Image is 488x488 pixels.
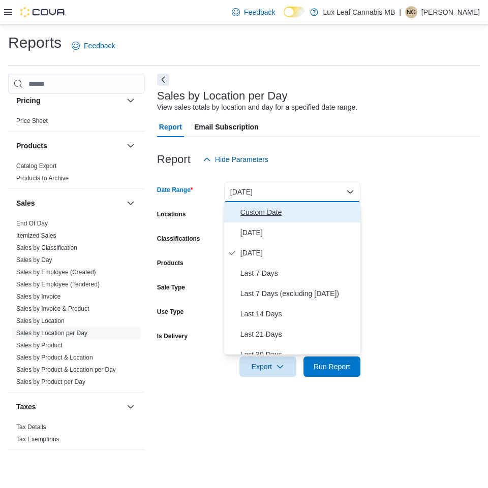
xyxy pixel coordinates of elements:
span: Last 7 Days [240,267,356,279]
span: Sales by Invoice & Product [16,305,89,313]
span: Dark Mode [284,17,284,18]
button: Pricing [125,94,137,107]
span: Sales by Classification [16,244,77,252]
span: Tax Exemptions [16,435,59,443]
a: Sales by Invoice & Product [16,305,89,312]
span: Custom Date [240,206,356,218]
span: Sales by Day [16,256,52,264]
a: Sales by Product per Day [16,378,85,385]
span: Sales by Employee (Tendered) [16,280,100,288]
img: Cova [20,7,66,17]
button: Run Report [303,356,360,377]
a: Sales by Employee (Created) [16,269,96,276]
a: Tax Details [16,424,46,431]
button: Next [157,74,169,86]
p: | [399,6,401,18]
span: Itemized Sales [16,232,56,240]
span: Products to Archive [16,174,69,182]
label: Use Type [157,308,184,316]
div: Nicole Gorvichuk [405,6,417,18]
a: Sales by Employee (Tendered) [16,281,100,288]
span: Last 30 Days [240,348,356,361]
span: NG [407,6,416,18]
button: Products [16,141,123,151]
span: [DATE] [240,247,356,259]
span: Hide Parameters [215,154,268,165]
a: End Of Day [16,220,48,227]
input: Dark Mode [284,7,305,17]
a: Sales by Product & Location [16,354,93,361]
a: Sales by Location per Day [16,330,87,337]
h3: Pricing [16,95,40,106]
a: Itemized Sales [16,232,56,239]
button: Hide Parameters [199,149,272,170]
h3: Report [157,153,191,166]
span: Run Report [314,362,350,372]
a: Feedback [68,36,119,56]
button: Sales [125,197,137,209]
a: Sales by Classification [16,244,77,251]
span: Feedback [84,41,115,51]
h3: Taxes [16,402,36,412]
label: Date Range [157,186,193,194]
span: Report [159,117,182,137]
button: Taxes [16,402,123,412]
h3: Sales [16,198,35,208]
button: Pricing [16,95,123,106]
p: Lux Leaf Cannabis MB [323,6,395,18]
span: Sales by Product & Location per Day [16,366,116,374]
a: Feedback [228,2,279,22]
span: Email Subscription [194,117,259,137]
div: Products [8,160,145,188]
h3: Sales by Location per Day [157,90,288,102]
div: Sales [8,217,145,392]
span: Sales by Product [16,341,63,349]
button: [DATE] [224,182,360,202]
span: Sales by Location per Day [16,329,87,337]
h1: Reports [8,32,62,53]
span: Sales by Product & Location [16,353,93,362]
span: [DATE] [240,226,356,239]
button: Products [125,140,137,152]
span: Price Sheet [16,117,48,125]
span: Feedback [244,7,275,17]
button: Export [239,356,296,377]
span: Catalog Export [16,162,56,170]
div: Taxes [8,421,145,449]
p: [PERSON_NAME] [421,6,480,18]
span: Last 21 Days [240,328,356,340]
span: End Of Day [16,219,48,227]
h3: Products [16,141,47,151]
div: Pricing [8,115,145,131]
a: Sales by Invoice [16,293,60,300]
a: Products to Archive [16,175,69,182]
a: Sales by Product & Location per Day [16,366,116,373]
span: Sales by Invoice [16,292,60,301]
a: Tax Exemptions [16,436,59,443]
a: Sales by Location [16,317,65,324]
div: View sales totals by location and day for a specified date range. [157,102,357,113]
span: Last 7 Days (excluding [DATE]) [240,287,356,300]
label: Products [157,259,184,267]
a: Price Sheet [16,117,48,124]
label: Sale Type [157,283,185,291]
div: Select listbox [224,202,360,354]
a: Sales by Day [16,256,52,264]
span: Export [246,356,290,377]
a: Catalog Export [16,162,56,170]
span: Last 14 Days [240,308,356,320]
span: Tax Details [16,423,46,431]
span: Sales by Employee (Created) [16,268,96,276]
label: Locations [157,210,186,218]
button: Sales [16,198,123,208]
a: Sales by Product [16,342,63,349]
label: Is Delivery [157,332,188,340]
label: Classifications [157,235,200,243]
button: Taxes [125,401,137,413]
